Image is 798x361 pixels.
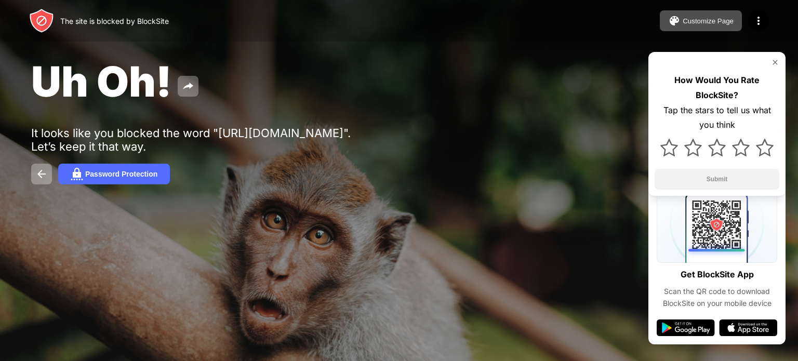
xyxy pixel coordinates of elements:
[29,8,54,33] img: header-logo.svg
[85,170,157,178] div: Password Protection
[660,10,742,31] button: Customize Page
[655,73,779,103] div: How Would You Rate BlockSite?
[655,169,779,190] button: Submit
[732,139,750,156] img: star.svg
[668,15,681,27] img: pallet.svg
[708,139,726,156] img: star.svg
[31,126,352,153] div: It looks like you blocked the word "[URL][DOMAIN_NAME]". Let’s keep it that way.
[684,139,702,156] img: star.svg
[681,267,754,282] div: Get BlockSite App
[655,103,779,133] div: Tap the stars to tell us what you think
[657,286,777,309] div: Scan the QR code to download BlockSite on your mobile device
[752,15,765,27] img: menu-icon.svg
[71,168,83,180] img: password.svg
[660,139,678,156] img: star.svg
[60,17,169,25] div: The site is blocked by BlockSite
[657,319,715,336] img: google-play.svg
[683,17,734,25] div: Customize Page
[719,319,777,336] img: app-store.svg
[58,164,170,184] button: Password Protection
[35,168,48,180] img: back.svg
[771,58,779,66] img: rate-us-close.svg
[756,139,774,156] img: star.svg
[182,80,194,92] img: share.svg
[31,56,171,106] span: Uh Oh!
